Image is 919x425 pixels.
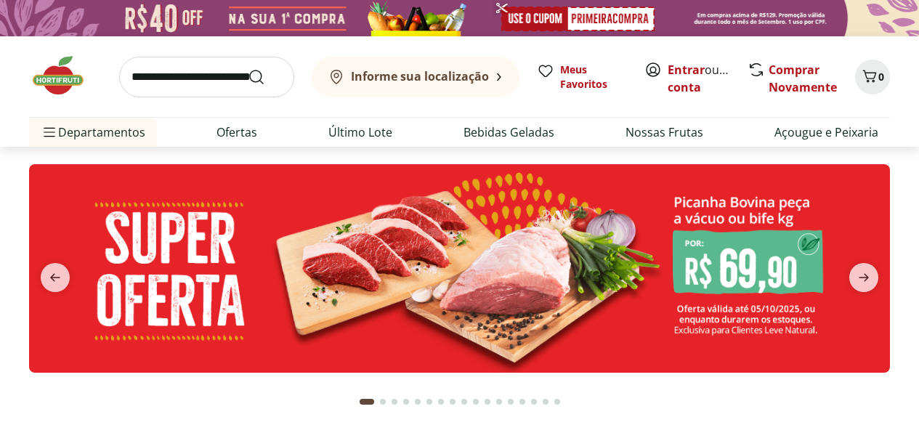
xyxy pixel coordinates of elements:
[458,384,470,419] button: Go to page 9 from fs-carousel
[668,62,748,95] a: Criar conta
[626,124,703,141] a: Nossas Frutas
[774,124,878,141] a: Açougue e Peixaria
[493,384,505,419] button: Go to page 12 from fs-carousel
[389,384,400,419] button: Go to page 3 from fs-carousel
[377,384,389,419] button: Go to page 2 from fs-carousel
[517,384,528,419] button: Go to page 14 from fs-carousel
[400,384,412,419] button: Go to page 4 from fs-carousel
[248,68,283,86] button: Submit Search
[668,61,732,96] span: ou
[482,384,493,419] button: Go to page 11 from fs-carousel
[41,115,145,150] span: Departamentos
[560,62,627,92] span: Meus Favoritos
[357,384,377,419] button: Current page from fs-carousel
[424,384,435,419] button: Go to page 6 from fs-carousel
[29,54,102,97] img: Hortifruti
[41,115,58,150] button: Menu
[838,263,890,292] button: next
[435,384,447,419] button: Go to page 7 from fs-carousel
[29,164,890,373] img: super oferta
[769,62,837,95] a: Comprar Novamente
[540,384,551,419] button: Go to page 16 from fs-carousel
[505,384,517,419] button: Go to page 13 from fs-carousel
[855,60,890,94] button: Carrinho
[537,62,627,92] a: Meus Favoritos
[312,57,519,97] button: Informe sua localização
[29,263,81,292] button: previous
[528,384,540,419] button: Go to page 15 from fs-carousel
[878,70,884,84] span: 0
[447,384,458,419] button: Go to page 8 from fs-carousel
[328,124,392,141] a: Último Lote
[470,384,482,419] button: Go to page 10 from fs-carousel
[668,62,705,78] a: Entrar
[351,68,489,84] b: Informe sua localização
[119,57,294,97] input: search
[463,124,554,141] a: Bebidas Geladas
[412,384,424,419] button: Go to page 5 from fs-carousel
[216,124,257,141] a: Ofertas
[551,384,563,419] button: Go to page 17 from fs-carousel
